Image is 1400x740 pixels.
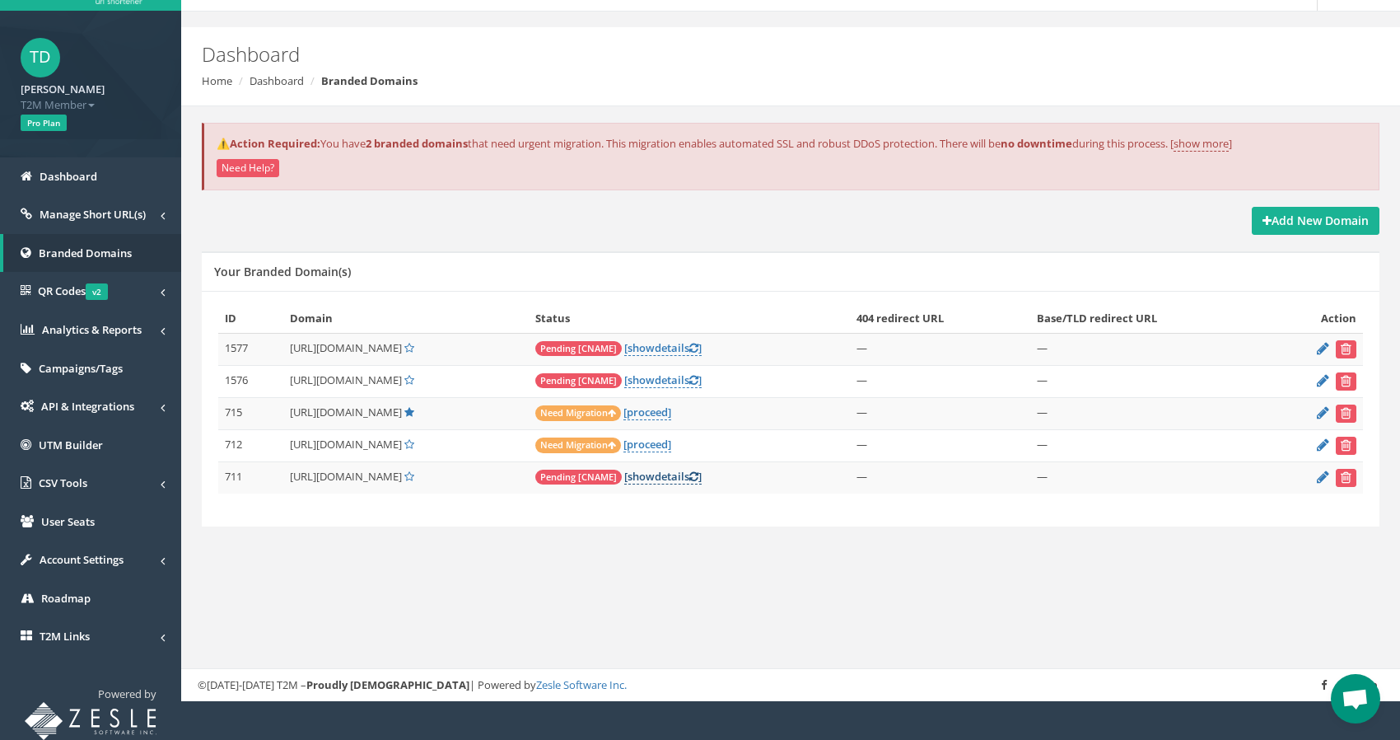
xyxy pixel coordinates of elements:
[217,159,279,177] button: Need Help?
[529,304,850,333] th: Status
[40,169,97,184] span: Dashboard
[1030,429,1269,461] td: —
[290,372,402,387] span: [URL][DOMAIN_NAME]
[41,591,91,606] span: Roadmap
[21,97,161,113] span: T2M Member
[290,437,402,452] span: [URL][DOMAIN_NAME]
[850,333,1029,365] td: —
[404,372,414,387] a: Set Default
[39,246,132,260] span: Branded Domains
[404,340,414,355] a: Set Default
[624,340,702,356] a: [showdetails]
[42,322,142,337] span: Analytics & Reports
[38,283,108,298] span: QR Codes
[290,405,402,419] span: [URL][DOMAIN_NAME]
[41,514,95,529] span: User Seats
[1268,304,1363,333] th: Action
[98,686,156,701] span: Powered by
[1030,365,1269,397] td: —
[40,552,124,567] span: Account Settings
[321,73,418,88] strong: Branded Domains
[535,470,622,485] span: Pending [CNAME]
[623,437,671,452] a: [proceed]
[21,82,105,96] strong: [PERSON_NAME]
[628,469,655,484] span: show
[202,44,1179,65] h2: Dashboard
[850,365,1029,397] td: —
[218,333,283,365] td: 1577
[850,461,1029,494] td: —
[1030,304,1269,333] th: Base/TLD redirect URL
[217,136,1366,152] p: You have that need urgent migration. This migration enables automated SSL and robust DDoS protect...
[306,677,469,692] strong: Proudly [DEMOGRAPHIC_DATA]
[535,373,622,388] span: Pending [CNAME]
[850,397,1029,429] td: —
[39,438,103,452] span: UTM Builder
[535,341,622,356] span: Pending [CNAME]
[218,397,283,429] td: 715
[290,340,402,355] span: [URL][DOMAIN_NAME]
[535,405,621,421] span: Need Migration
[40,629,90,644] span: T2M Links
[1252,207,1379,235] a: Add New Domain
[850,429,1029,461] td: —
[624,469,702,485] a: [showdetails]
[1030,333,1269,365] td: —
[404,437,414,452] a: Set Default
[536,677,627,692] a: Zesle Software Inc.
[628,340,655,355] span: show
[624,372,702,388] a: [showdetails]
[218,461,283,494] td: 711
[218,304,283,333] th: ID
[628,372,655,387] span: show
[1030,397,1269,429] td: —
[290,469,402,484] span: [URL][DOMAIN_NAME]
[39,475,87,490] span: CSV Tools
[40,207,146,222] span: Manage Short URL(s)
[41,399,134,414] span: API & Integrations
[39,361,123,376] span: Campaigns/Tags
[214,265,351,278] h5: Your Branded Domain(s)
[21,38,60,77] span: TD
[366,136,468,151] strong: 2 branded domains
[217,136,320,151] strong: ⚠️Action Required:
[535,438,621,453] span: Need Migration
[1001,136,1072,151] strong: no downtime
[1331,674,1380,724] a: Open chat
[21,77,161,112] a: [PERSON_NAME] T2M Member
[623,405,671,420] a: [proceed]
[202,73,232,88] a: Home
[1262,213,1369,228] strong: Add New Domain
[198,677,1384,693] div: ©[DATE]-[DATE] T2M – | Powered by
[250,73,304,88] a: Dashboard
[1030,461,1269,494] td: —
[1174,136,1229,152] a: show more
[404,405,414,419] a: Default
[218,429,283,461] td: 712
[283,304,530,333] th: Domain
[86,283,108,300] span: v2
[404,469,414,484] a: Set Default
[21,115,67,131] span: Pro Plan
[850,304,1029,333] th: 404 redirect URL
[218,365,283,397] td: 1576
